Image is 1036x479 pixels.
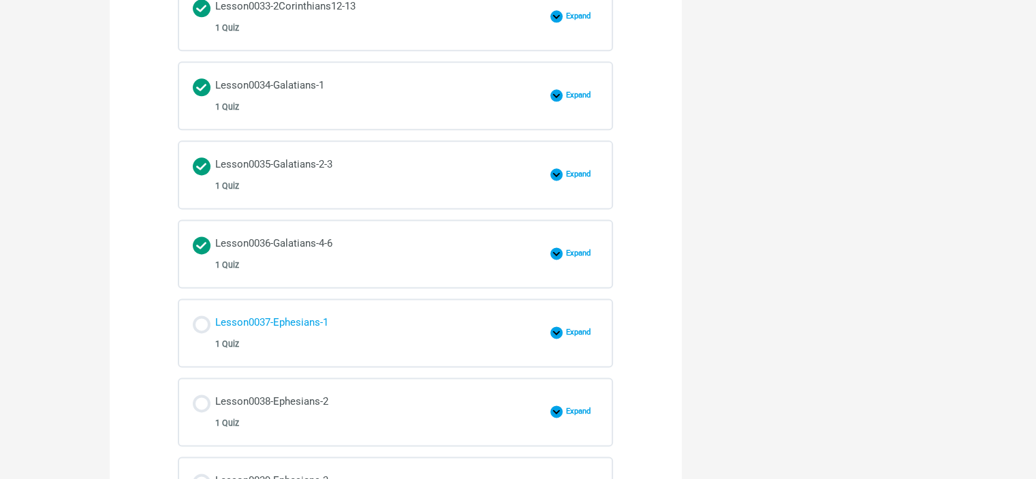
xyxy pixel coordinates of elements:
span: Expand [563,407,599,416]
div: Lesson0036-Galatians-4-6 [215,234,332,273]
button: Expand [550,10,599,22]
span: 1 Quiz [215,23,239,33]
span: Expand [563,170,599,179]
div: Completed [193,236,210,254]
div: Completed [193,157,210,175]
button: Expand [550,405,599,418]
a: Completed Lesson0036-Galatians-4-6 1 Quiz [193,234,543,273]
div: Lesson0038-Ephesians-2 [215,392,328,431]
button: Expand [550,168,599,181]
div: Lesson0037-Ephesians-1 [215,313,328,352]
span: 1 Quiz [215,260,239,270]
span: 1 Quiz [215,102,239,112]
span: 1 Quiz [215,418,239,428]
span: Expand [563,12,599,21]
span: Expand [563,249,599,258]
span: 1 Quiz [215,339,239,349]
div: Lesson0034-Galatians-1 [215,76,324,115]
button: Expand [550,326,599,339]
a: Not started Lesson0037-Ephesians-1 1 Quiz [193,313,543,352]
button: Expand [550,89,599,102]
div: Lesson0035-Galatians-2-3 [215,155,332,194]
a: Not started Lesson0038-Ephesians-2 1 Quiz [193,392,543,431]
a: Completed Lesson0035-Galatians-2-3 1 Quiz [193,155,543,194]
button: Expand [550,247,599,260]
div: Not started [193,395,210,412]
a: Completed Lesson0034-Galatians-1 1 Quiz [193,76,543,115]
span: Expand [563,328,599,337]
div: Not started [193,315,210,333]
span: 1 Quiz [215,181,239,191]
span: Expand [563,91,599,100]
div: Completed [193,78,210,96]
